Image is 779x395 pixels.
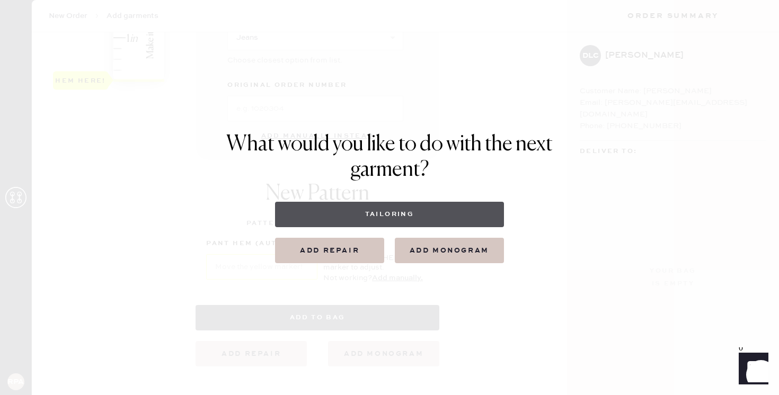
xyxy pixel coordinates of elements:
h1: What would you like to do with the next garment? [226,132,553,183]
button: Tailoring [275,202,503,227]
iframe: Front Chat [729,347,774,393]
button: Add repair [275,238,384,263]
button: add monogram [395,238,504,263]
